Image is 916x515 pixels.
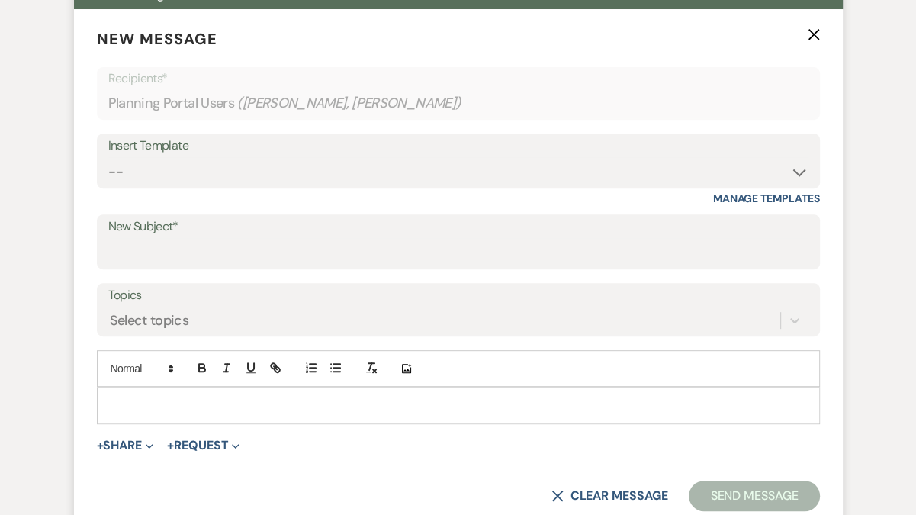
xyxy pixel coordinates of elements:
p: Recipients* [108,69,808,89]
span: ( [PERSON_NAME], [PERSON_NAME] ) [237,93,461,114]
button: Clear message [551,490,667,502]
span: New Message [97,29,217,49]
button: Request [167,439,239,452]
span: + [97,439,104,452]
button: Share [97,439,154,452]
button: Send Message [689,481,819,511]
label: Topics [108,285,808,307]
div: Planning Portal Users [108,89,808,118]
a: Manage Templates [713,192,820,205]
label: New Subject* [108,216,808,238]
div: Select topics [110,311,189,331]
div: Insert Template [108,135,808,157]
span: + [167,439,174,452]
